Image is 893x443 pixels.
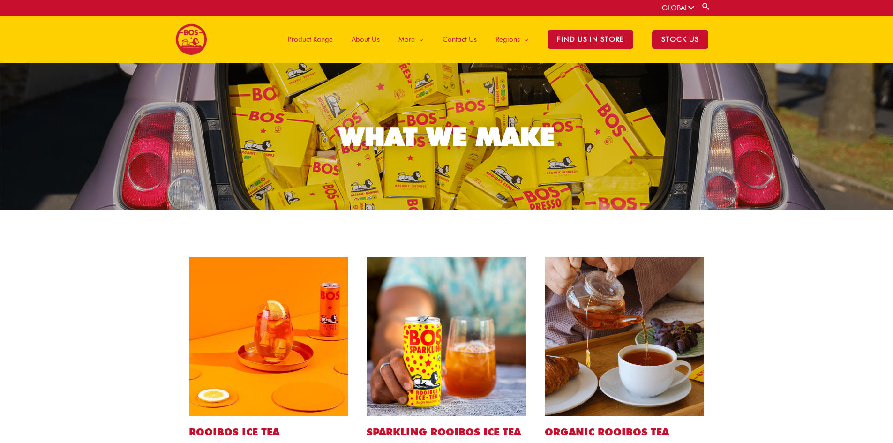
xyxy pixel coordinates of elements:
[495,25,520,53] span: Regions
[538,16,643,63] a: Find Us in Store
[278,16,342,63] a: Product Range
[643,16,718,63] a: STOCK US
[367,426,526,438] h2: SPARKLING ROOIBOS ICE TEA
[545,426,704,438] h2: ORGANIC ROOIBOS TEA
[352,25,380,53] span: About Us
[662,4,694,12] a: GLOBAL
[189,257,348,416] img: peach
[342,16,389,63] a: About Us
[339,124,555,150] div: WHAT WE MAKE
[652,30,708,49] span: STOCK US
[367,257,526,416] img: sparkling lemon
[548,30,633,49] span: Find Us in Store
[175,23,207,55] img: BOS logo finals-200px
[398,25,415,53] span: More
[389,16,433,63] a: More
[443,25,477,53] span: Contact Us
[288,25,333,53] span: Product Range
[486,16,538,63] a: Regions
[433,16,486,63] a: Contact Us
[701,2,711,11] a: Search button
[271,16,718,63] nav: Site Navigation
[189,426,348,438] h2: ROOIBOS ICE TEA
